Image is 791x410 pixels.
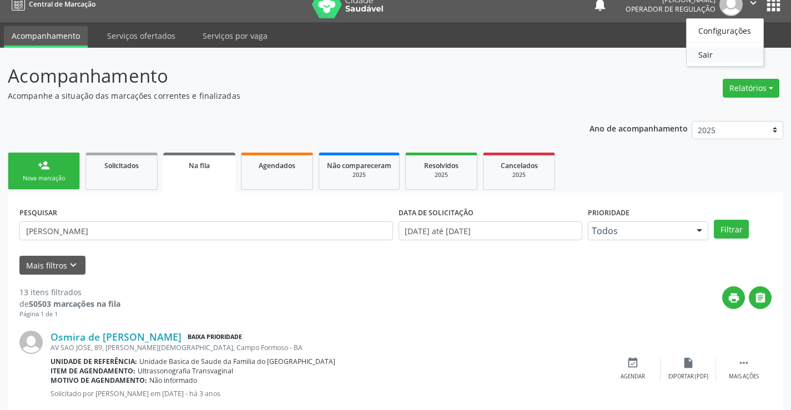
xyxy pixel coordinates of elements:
span: Não informado [149,376,197,385]
a: Serviços por vaga [195,26,275,45]
label: PESQUISAR [19,204,57,221]
p: Acompanhamento [8,62,551,90]
div: 2025 [327,171,391,179]
a: Serviços ofertados [99,26,183,45]
img: img [19,331,43,354]
div: 2025 [414,171,469,179]
span: Na fila [189,161,210,170]
div: 13 itens filtrados [19,286,120,298]
div: AV SAO JOSE, 89, [PERSON_NAME][DEMOGRAPHIC_DATA], Campo Formoso - BA [51,343,605,352]
a: Acompanhamento [4,26,88,48]
span: Resolvidos [424,161,459,170]
p: Solicitado por [PERSON_NAME] em [DATE] - há 3 anos [51,389,605,398]
b: Item de agendamento: [51,366,135,376]
div: Mais ações [729,373,759,381]
i:  [738,357,750,369]
span: Cancelados [501,161,538,170]
div: 2025 [491,171,547,179]
span: Todos [592,225,686,236]
input: Nome, CNS [19,221,393,240]
div: Exportar (PDF) [668,373,708,381]
a: Configurações [687,23,763,38]
span: Solicitados [104,161,139,170]
span: Não compareceram [327,161,391,170]
ul:  [686,18,764,67]
label: Prioridade [588,204,629,221]
a: Osmira de [PERSON_NAME] [51,331,182,343]
div: Nova marcação [16,174,72,183]
label: DATA DE SOLICITAÇÃO [399,204,473,221]
strong: 50503 marcações na fila [29,298,120,309]
button:  [749,286,772,309]
button: Mais filtroskeyboard_arrow_down [19,256,85,275]
button: Filtrar [714,220,749,239]
b: Motivo de agendamento: [51,376,147,385]
p: Ano de acompanhamento [590,121,688,135]
i:  [754,292,767,304]
i: print [728,292,740,304]
i: insert_drive_file [682,357,694,369]
i: event_available [627,357,639,369]
span: Ultrassonografia Transvaginal [138,366,233,376]
i: keyboard_arrow_down [67,259,79,271]
button: print [722,286,745,309]
button: Relatórios [723,79,779,98]
div: Agendar [621,373,645,381]
div: de [19,298,120,310]
b: Unidade de referência: [51,357,137,366]
span: Unidade Basica de Saude da Familia do [GEOGRAPHIC_DATA] [139,357,335,366]
div: person_add [38,159,50,171]
a: Sair [687,47,763,62]
p: Acompanhe a situação das marcações correntes e finalizadas [8,90,551,102]
input: Selecione um intervalo [399,221,582,240]
div: Página 1 de 1 [19,310,120,319]
span: Operador de regulação [626,4,716,14]
span: Agendados [259,161,295,170]
span: Baixa Prioridade [185,331,244,343]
